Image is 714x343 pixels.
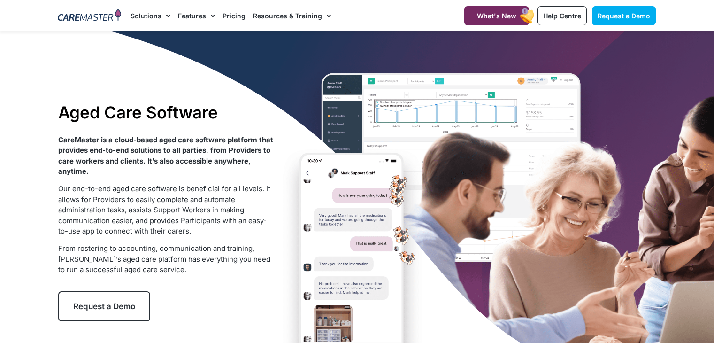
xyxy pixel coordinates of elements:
[58,244,270,274] span: From rostering to accounting, communication and training, [PERSON_NAME]’s aged care platform has ...
[598,12,650,20] span: Request a Demo
[73,302,135,311] span: Request a Demo
[58,291,150,321] a: Request a Demo
[477,12,516,20] span: What's New
[543,12,581,20] span: Help Centre
[537,6,587,25] a: Help Centre
[464,6,529,25] a: What's New
[58,135,273,176] strong: CareMaster is a cloud-based aged care software platform that provides end-to-end solutions to all...
[58,9,121,23] img: CareMaster Logo
[58,184,270,235] span: Our end-to-end aged care software is beneficial for all levels. It allows for Providers to easily...
[58,102,274,122] h1: Aged Care Software
[592,6,656,25] a: Request a Demo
